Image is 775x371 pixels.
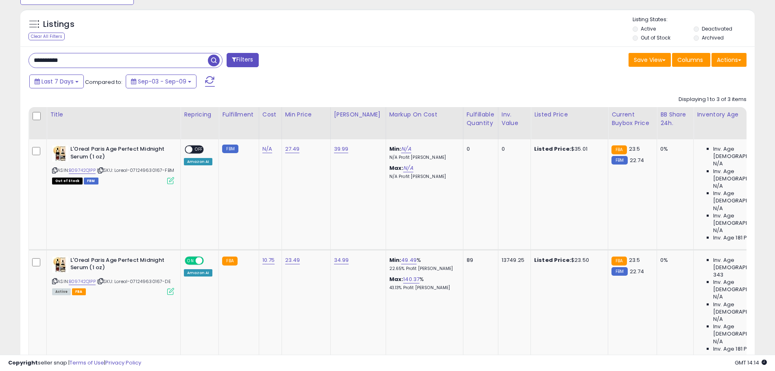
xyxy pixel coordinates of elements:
div: Fulfillable Quantity [467,110,495,127]
span: N/A [713,338,723,345]
span: Columns [677,56,703,64]
div: [PERSON_NAME] [334,110,382,119]
a: 49.49 [401,256,417,264]
span: 23.5 [629,256,640,264]
img: 51ovjO-nVzL._SL40_.jpg [52,257,68,273]
div: 0% [660,257,687,264]
div: Listed Price [534,110,605,119]
label: Archived [702,34,724,41]
div: % [389,257,457,272]
div: $23.50 [534,257,602,264]
span: | SKU: Loreal-071249630167-DE [97,278,171,285]
div: ASIN: [52,145,174,183]
a: Privacy Policy [105,359,141,367]
a: N/A [262,145,272,153]
small: FBA [611,257,627,266]
span: N/A [713,182,723,190]
span: Sep-03 - Sep-09 [138,77,186,86]
span: 23.5 [629,145,640,153]
a: Terms of Use [70,359,104,367]
div: Amazon AI [184,269,212,277]
div: Inv. value [502,110,527,127]
b: Max: [389,164,404,172]
a: 27.49 [285,145,300,153]
div: Cost [262,110,278,119]
div: Current Buybox Price [611,110,653,127]
th: The percentage added to the cost of goods (COGS) that forms the calculator for Min & Max prices. [386,107,463,139]
span: N/A [713,205,723,212]
span: All listings that are currently out of stock and unavailable for purchase on Amazon [52,178,83,184]
button: Save View [629,53,671,67]
span: All listings currently available for purchase on Amazon [52,288,71,295]
span: N/A [713,227,723,234]
div: Fulfillment [222,110,255,119]
a: N/A [403,164,413,172]
div: ASIN: [52,257,174,294]
span: OFF [203,257,216,264]
b: L'Oreal Paris Age Perfect Midnight Serum (1 oz) [70,145,169,162]
p: 22.65% Profit [PERSON_NAME] [389,266,457,272]
div: BB Share 24h. [660,110,690,127]
small: FBA [222,257,237,266]
strong: Copyright [8,359,38,367]
p: N/A Profit [PERSON_NAME] [389,155,457,160]
small: FBM [611,156,627,165]
img: 51ovjO-nVzL._SL40_.jpg [52,145,68,162]
p: 43.13% Profit [PERSON_NAME] [389,285,457,291]
div: % [389,276,457,291]
small: FBM [611,267,627,276]
b: Listed Price: [534,145,571,153]
div: Displaying 1 to 3 of 3 items [679,96,747,103]
div: 89 [467,257,492,264]
span: FBA [72,288,86,295]
a: B09742Q1PP [69,167,96,174]
span: OFF [192,146,205,153]
b: Max: [389,275,404,283]
p: N/A Profit [PERSON_NAME] [389,174,457,180]
small: FBM [222,145,238,153]
span: Compared to: [85,78,122,86]
button: Sep-03 - Sep-09 [126,75,196,88]
div: Amazon AI [184,158,212,165]
span: Inv. Age 181 Plus: [713,234,756,241]
span: ON [186,257,196,264]
span: | SKU: Loreal-071249630167-FBM [97,167,174,173]
div: seller snap | | [8,359,141,367]
div: Clear All Filters [28,33,65,40]
span: N/A [713,316,723,323]
button: Filters [227,53,258,67]
span: Last 7 Days [41,77,74,86]
button: Last 7 Days [29,75,84,88]
div: Title [50,110,177,119]
span: Inv. Age 181 Plus: [713,345,756,353]
button: Columns [672,53,710,67]
div: Repricing [184,110,215,119]
a: 23.49 [285,256,300,264]
span: 22.74 [630,268,644,275]
div: $35.01 [534,145,602,153]
b: Min: [389,256,402,264]
div: 0% [660,145,687,153]
label: Deactivated [702,25,732,32]
span: 343 [713,271,723,279]
a: N/A [401,145,411,153]
div: Min Price [285,110,327,119]
a: 10.75 [262,256,275,264]
label: Out of Stock [641,34,670,41]
a: 140.37 [403,275,419,283]
span: N/A [713,160,723,167]
div: 0 [467,145,492,153]
a: 39.99 [334,145,349,153]
small: FBA [611,145,627,154]
label: Active [641,25,656,32]
h5: Listings [43,19,74,30]
a: B09742Q1PP [69,278,96,285]
button: Actions [712,53,747,67]
span: FBM [84,178,98,184]
span: 2025-09-17 14:14 GMT [735,359,767,367]
div: 0 [502,145,524,153]
div: Markup on Cost [389,110,460,119]
b: Listed Price: [534,256,571,264]
p: Listing States: [633,16,755,24]
a: 34.99 [334,256,349,264]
